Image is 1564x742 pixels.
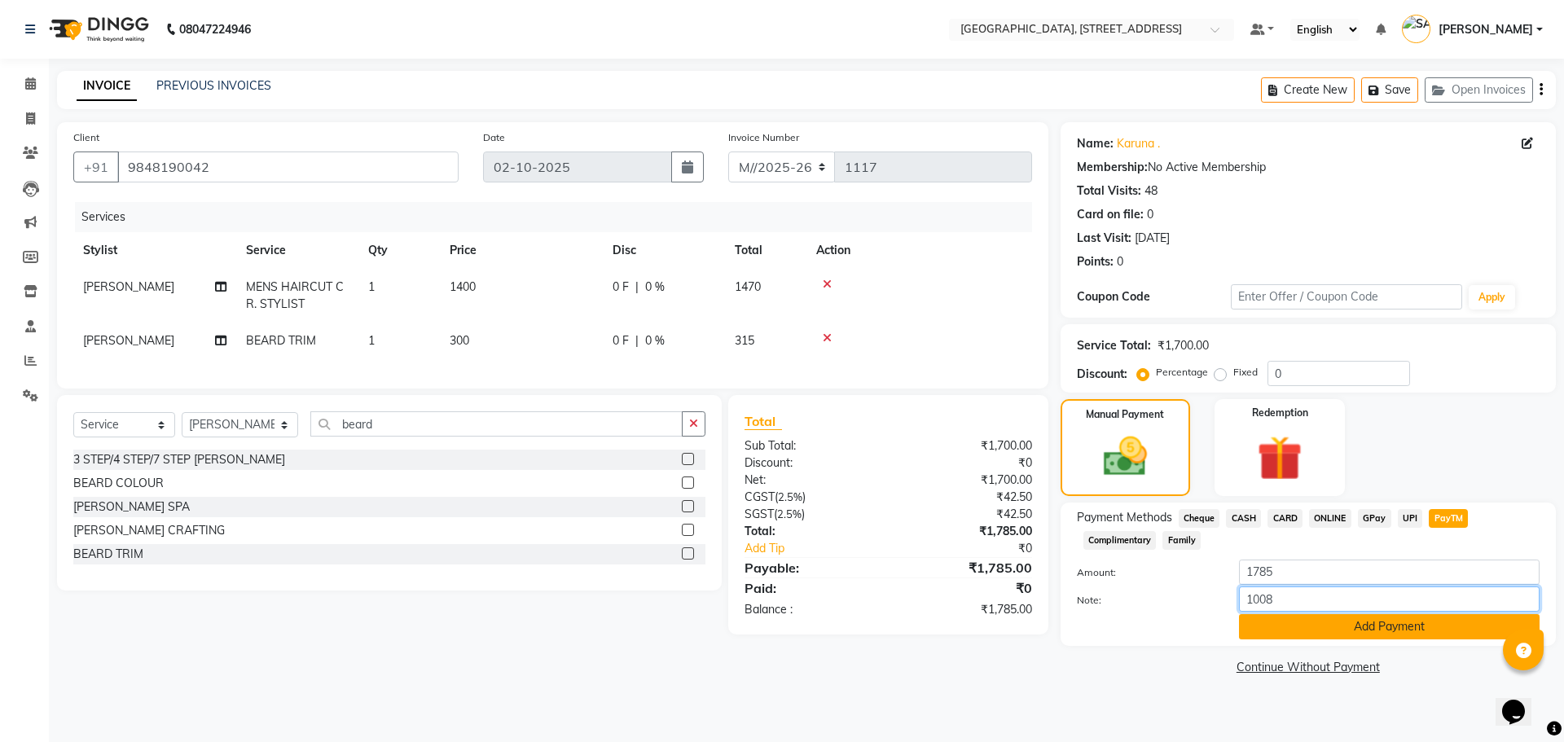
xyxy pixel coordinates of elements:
[42,7,153,52] img: logo
[1239,560,1540,585] input: Amount
[1117,253,1123,270] div: 0
[73,130,99,145] label: Client
[179,7,251,52] b: 08047224946
[1469,285,1515,310] button: Apply
[73,232,236,269] th: Stylist
[888,506,1043,523] div: ₹42.50
[1231,284,1462,310] input: Enter Offer / Coupon Code
[888,578,1043,598] div: ₹0
[1065,593,1227,608] label: Note:
[888,489,1043,506] div: ₹42.50
[1252,406,1308,420] label: Redemption
[635,332,639,349] span: |
[1086,407,1164,422] label: Manual Payment
[368,279,375,294] span: 1
[450,333,469,348] span: 300
[1135,230,1170,247] div: [DATE]
[745,413,782,430] span: Total
[1233,365,1258,380] label: Fixed
[735,333,754,348] span: 315
[1065,565,1227,580] label: Amount:
[1077,135,1114,152] div: Name:
[1090,432,1161,481] img: _cash.svg
[1156,365,1208,380] label: Percentage
[914,540,1043,557] div: ₹0
[728,130,799,145] label: Invoice Number
[778,490,802,503] span: 2.5%
[1117,135,1160,152] a: Karuna .
[613,279,629,296] span: 0 F
[745,490,775,504] span: CGST
[732,506,888,523] div: ( )
[603,232,725,269] th: Disc
[156,78,271,93] a: PREVIOUS INVOICES
[888,472,1043,489] div: ₹1,700.00
[732,601,888,618] div: Balance :
[1077,182,1141,200] div: Total Visits:
[1496,677,1548,726] iframe: chat widget
[732,558,888,577] div: Payable:
[1077,230,1131,247] div: Last Visit:
[1077,159,1148,176] div: Membership:
[732,454,888,472] div: Discount:
[1077,288,1231,305] div: Coupon Code
[1239,586,1540,612] input: Add Note
[888,437,1043,454] div: ₹1,700.00
[73,151,119,182] button: +91
[358,232,440,269] th: Qty
[73,546,143,563] div: BEARD TRIM
[732,523,888,540] div: Total:
[1077,337,1151,354] div: Service Total:
[888,558,1043,577] div: ₹1,785.00
[1239,614,1540,639] button: Add Payment
[732,472,888,489] div: Net:
[1226,509,1261,528] span: CASH
[73,522,225,539] div: [PERSON_NAME] CRAFTING
[1358,509,1391,528] span: GPay
[246,333,316,348] span: BEARD TRIM
[1144,182,1158,200] div: 48
[1439,21,1533,38] span: [PERSON_NAME]
[1267,509,1303,528] span: CARD
[117,151,459,182] input: Search by Name/Mobile/Email/Code
[732,578,888,598] div: Paid:
[310,411,683,437] input: Search or Scan
[888,454,1043,472] div: ₹0
[75,202,1044,232] div: Services
[1402,15,1430,43] img: SANJU CHHETRI
[888,523,1043,540] div: ₹1,785.00
[1158,337,1209,354] div: ₹1,700.00
[1398,509,1423,528] span: UPI
[732,489,888,506] div: ( )
[450,279,476,294] span: 1400
[1243,430,1316,486] img: _gift.svg
[777,507,802,520] span: 2.5%
[613,332,629,349] span: 0 F
[236,232,358,269] th: Service
[1147,206,1153,223] div: 0
[73,498,190,516] div: [PERSON_NAME] SPA
[73,475,164,492] div: BEARD COLOUR
[483,130,505,145] label: Date
[1077,206,1144,223] div: Card on file:
[735,279,761,294] span: 1470
[1361,77,1418,103] button: Save
[745,507,774,521] span: SGST
[440,232,603,269] th: Price
[645,279,665,296] span: 0 %
[732,540,914,557] a: Add Tip
[246,279,344,311] span: MENS HAIRCUT CR. STYLIST
[635,279,639,296] span: |
[1077,509,1172,526] span: Payment Methods
[368,333,375,348] span: 1
[1429,509,1468,528] span: PayTM
[725,232,806,269] th: Total
[77,72,137,101] a: INVOICE
[806,232,1032,269] th: Action
[1077,159,1540,176] div: No Active Membership
[1083,531,1157,550] span: Complimentary
[1309,509,1351,528] span: ONLINE
[1077,366,1127,383] div: Discount:
[83,279,174,294] span: [PERSON_NAME]
[1261,77,1355,103] button: Create New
